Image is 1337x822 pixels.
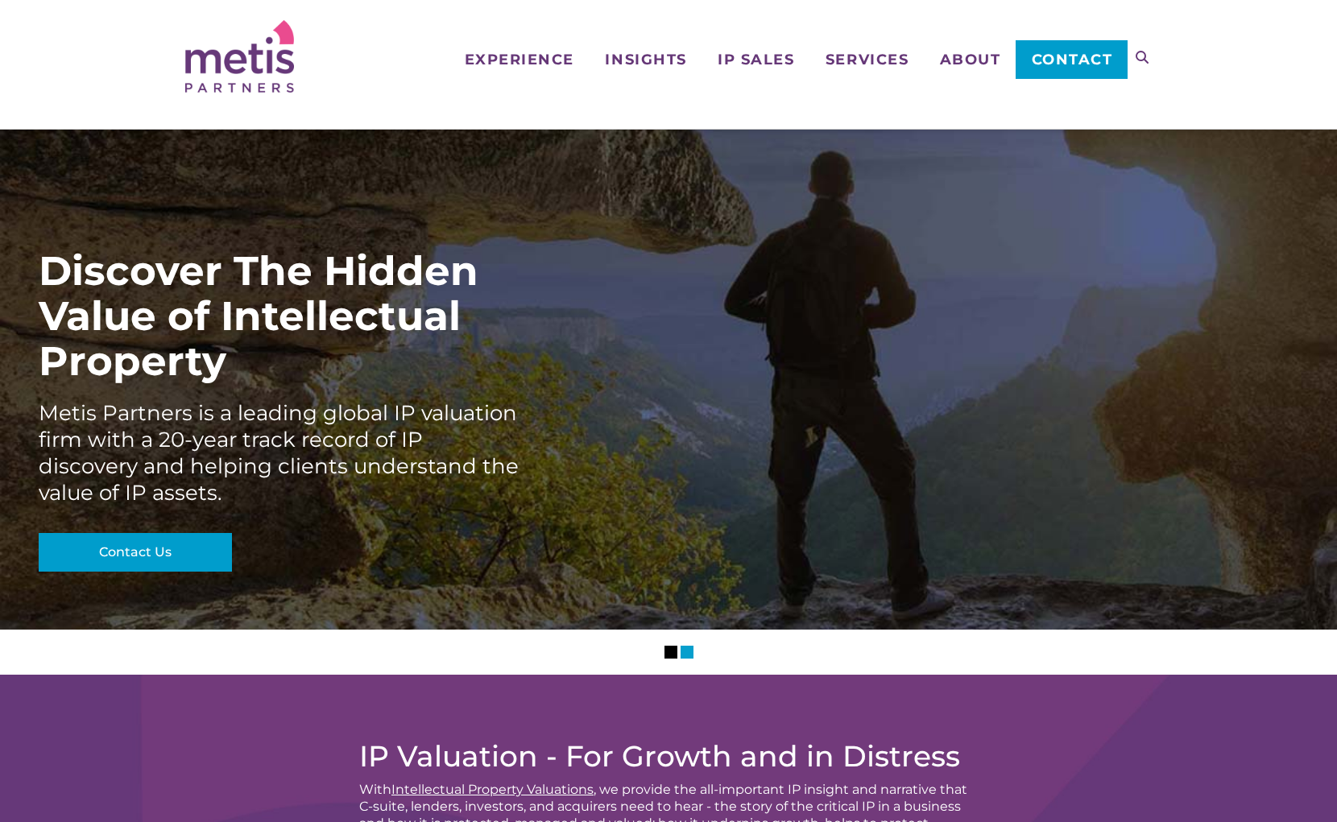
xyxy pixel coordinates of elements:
span: Services [826,52,909,67]
li: Slider Page 1 [664,646,677,659]
a: Intellectual Property Valuations [391,782,594,797]
span: Experience [465,52,574,67]
span: Insights [605,52,686,67]
span: About [940,52,1001,67]
img: Metis Partners [185,20,294,93]
span: Contact [1032,52,1113,67]
div: Metis Partners is a leading global IP valuation firm with a 20-year track record of IP discovery ... [39,400,522,506]
a: Contact [1016,40,1128,79]
div: Discover The Hidden Value of Intellectual Property [39,249,522,384]
span: IP Sales [718,52,794,67]
h2: IP Valuation - For Growth and in Distress [359,739,978,773]
li: Slider Page 2 [681,646,693,659]
a: Contact Us [39,533,232,572]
